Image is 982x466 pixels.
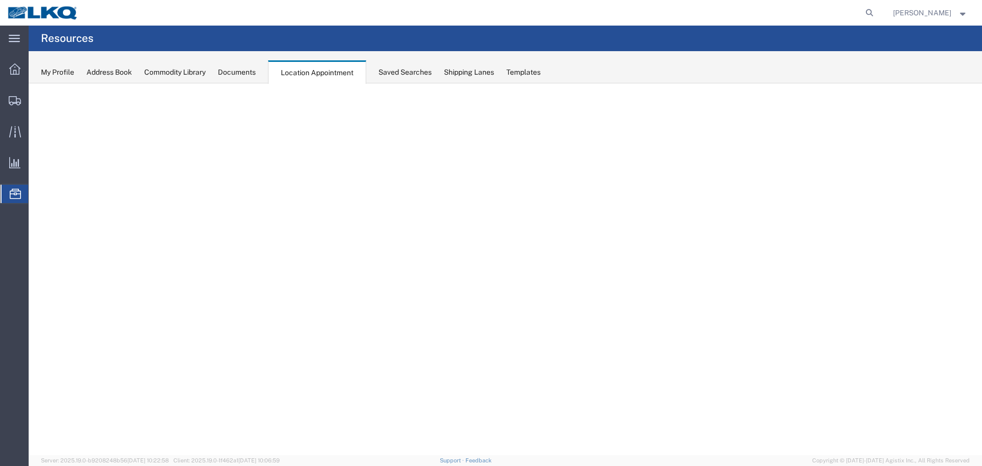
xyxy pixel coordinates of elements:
div: Commodity Library [144,67,206,78]
span: Client: 2025.19.0-1f462a1 [173,457,280,463]
iframe: FS Legacy Container [29,83,982,455]
div: My Profile [41,67,74,78]
div: Address Book [86,67,132,78]
h4: Resources [41,26,94,51]
span: [DATE] 10:22:58 [127,457,169,463]
img: logo [7,5,79,20]
div: Saved Searches [378,67,432,78]
span: Lea Merryweather [893,7,951,18]
button: [PERSON_NAME] [892,7,968,19]
span: Server: 2025.19.0-b9208248b56 [41,457,169,463]
div: Location Appointment [268,60,366,84]
div: Documents [218,67,256,78]
div: Templates [506,67,541,78]
div: Shipping Lanes [444,67,494,78]
a: Feedback [465,457,492,463]
a: Support [440,457,465,463]
span: [DATE] 10:06:59 [238,457,280,463]
span: Copyright © [DATE]-[DATE] Agistix Inc., All Rights Reserved [812,456,970,465]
